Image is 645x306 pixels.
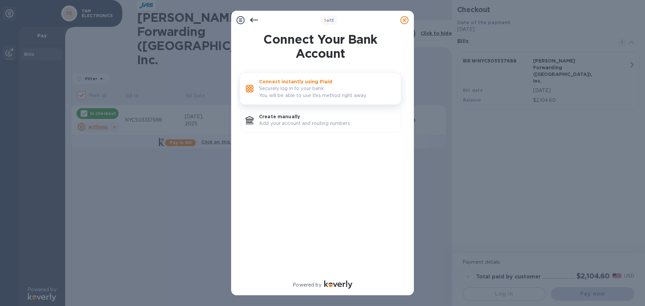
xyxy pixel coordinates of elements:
[259,78,395,85] p: Connect instantly using Plaid
[237,32,404,60] h1: Connect Your Bank Account
[324,280,352,289] img: Logo
[259,113,395,120] p: Create manually
[324,18,326,23] span: 1
[293,281,321,289] p: Powered by
[259,85,395,99] p: Securely log in to your bank. You will be able to use this method right away.
[324,18,334,23] b: of 3
[259,120,395,127] p: Add your account and routing numbers.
